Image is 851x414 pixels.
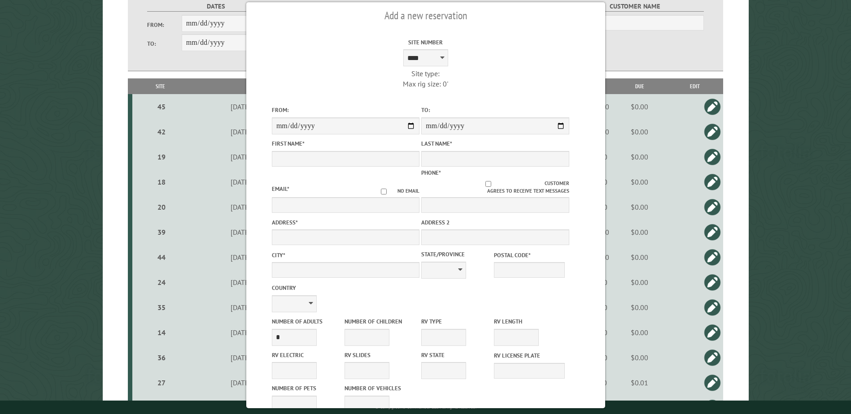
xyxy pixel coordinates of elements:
div: [DATE] - [DATE] [190,177,318,186]
div: 14 [136,328,187,337]
td: $0.00 [612,295,667,320]
div: 36 [136,353,187,362]
label: Phone [421,169,441,177]
label: Number of Pets [271,384,342,392]
label: RV Slides [344,351,415,359]
td: $0.00 [612,245,667,270]
div: [DATE] - [DATE] [190,278,318,287]
div: Site type: [352,69,499,78]
label: To: [421,106,569,114]
div: [DATE] - [DATE] [190,253,318,262]
td: $0.00 [612,194,667,220]
div: [DATE] - [DATE] [190,378,318,387]
th: Dates [188,78,319,94]
div: [DATE] - [DATE] [190,353,318,362]
td: $0.00 [612,320,667,345]
label: Postal Code [494,251,565,259]
div: 39 [136,228,187,237]
th: Due [612,78,667,94]
td: $0.00 [612,144,667,169]
div: 27 [136,378,187,387]
label: Site Number [352,38,499,47]
label: No email [370,187,419,195]
label: Address [271,218,419,227]
label: Number of Children [344,317,415,326]
div: 20 [136,203,187,211]
th: Site [132,78,188,94]
input: No email [370,189,397,194]
div: [DATE] - [DATE] [190,102,318,111]
td: $0.00 [612,345,667,370]
label: From: [271,106,419,114]
label: To: [147,39,181,48]
label: Customer agrees to receive text messages [421,180,569,195]
input: Customer agrees to receive text messages [432,181,545,187]
label: State/Province [421,250,492,259]
div: [DATE] - [DATE] [190,203,318,211]
label: Number of Vehicles [344,384,415,392]
label: Country [271,284,419,292]
label: RV Length [494,317,565,326]
div: [DATE] - [DATE] [190,328,318,337]
label: RV Type [421,317,492,326]
label: Customer Name [567,1,703,12]
div: 42 [136,127,187,136]
div: 18 [136,177,187,186]
label: From: [147,21,181,29]
td: $0.01 [612,370,667,395]
label: Dates [147,1,284,12]
td: $0.00 [612,220,667,245]
div: 19 [136,152,187,161]
div: [DATE] - [DATE] [190,228,318,237]
div: 45 [136,102,187,111]
td: $0.00 [612,94,667,119]
label: RV Electric [271,351,342,359]
div: 35 [136,303,187,312]
td: $0.00 [612,169,667,194]
label: Address 2 [421,218,569,227]
label: RV License Plate [494,351,565,360]
td: $0.00 [612,119,667,144]
small: © Campground Commander LLC. All rights reserved. [375,404,476,410]
label: RV State [421,351,492,359]
td: $0.00 [612,270,667,295]
div: 44 [136,253,187,262]
label: Last Name [421,139,569,148]
label: Email [271,185,289,193]
div: 24 [136,278,187,287]
h2: Add a new reservation [271,7,579,24]
label: First Name [271,139,419,148]
div: [DATE] - [DATE] [190,303,318,312]
label: Number of Adults [271,317,342,326]
label: City [271,251,419,259]
th: Edit [667,78,723,94]
label: Include Cancelled Reservations [427,1,564,12]
div: Max rig size: 0' [352,79,499,89]
div: [DATE] - [DATE] [190,152,318,161]
div: [DATE] - [DATE] [190,127,318,136]
label: Site Number [287,1,424,12]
